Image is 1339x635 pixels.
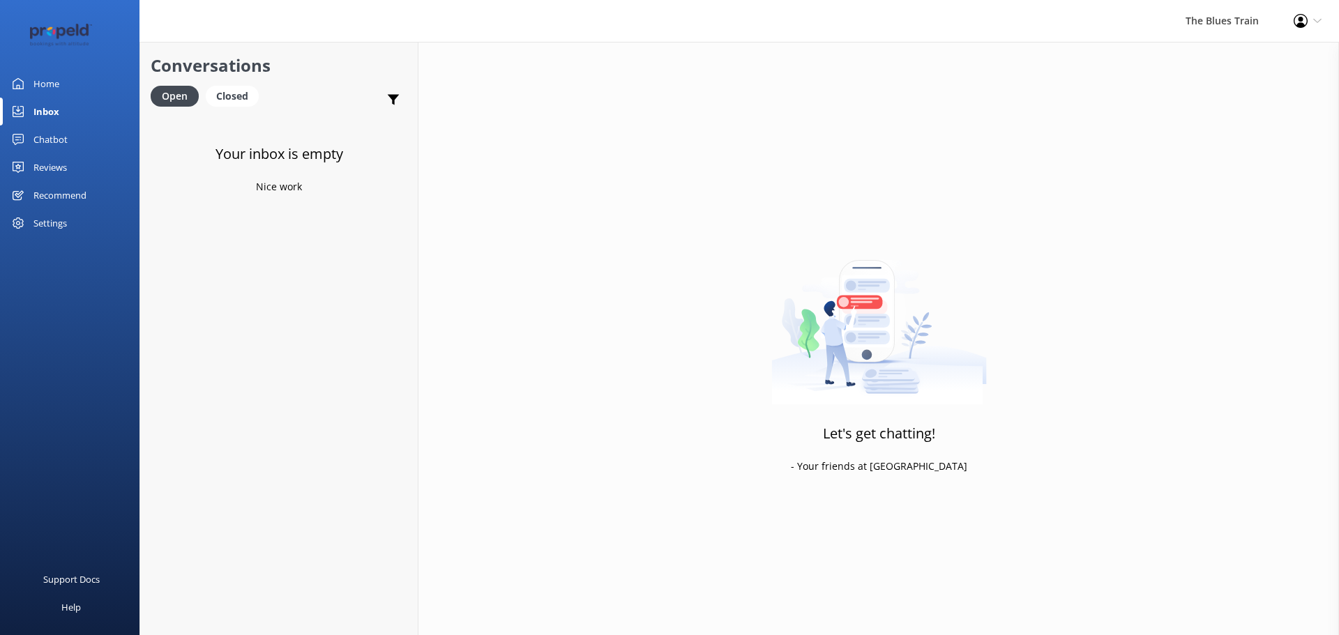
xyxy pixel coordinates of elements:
[151,86,199,107] div: Open
[61,593,81,621] div: Help
[43,565,100,593] div: Support Docs
[21,24,101,47] img: 12-1677471078.png
[33,125,68,153] div: Chatbot
[256,179,302,194] p: Nice work
[791,459,967,474] p: - Your friends at [GEOGRAPHIC_DATA]
[206,86,259,107] div: Closed
[206,88,266,103] a: Closed
[33,209,67,237] div: Settings
[151,88,206,103] a: Open
[151,52,407,79] h2: Conversations
[33,98,59,125] div: Inbox
[771,231,987,405] img: artwork of a man stealing a conversation from at giant smartphone
[33,181,86,209] div: Recommend
[215,143,343,165] h3: Your inbox is empty
[33,153,67,181] div: Reviews
[33,70,59,98] div: Home
[823,422,935,445] h3: Let's get chatting!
